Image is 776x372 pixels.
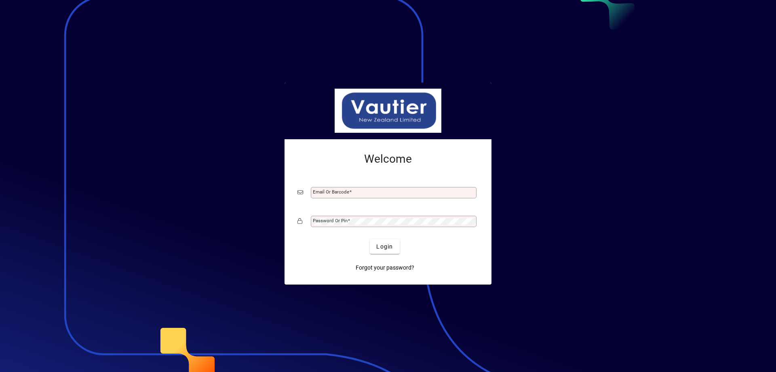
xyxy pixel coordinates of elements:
span: Login [376,242,393,251]
h2: Welcome [297,152,479,166]
mat-label: Email or Barcode [313,189,349,195]
button: Login [370,239,399,254]
a: Forgot your password? [352,260,418,275]
span: Forgot your password? [356,264,414,272]
mat-label: Password or Pin [313,218,348,223]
